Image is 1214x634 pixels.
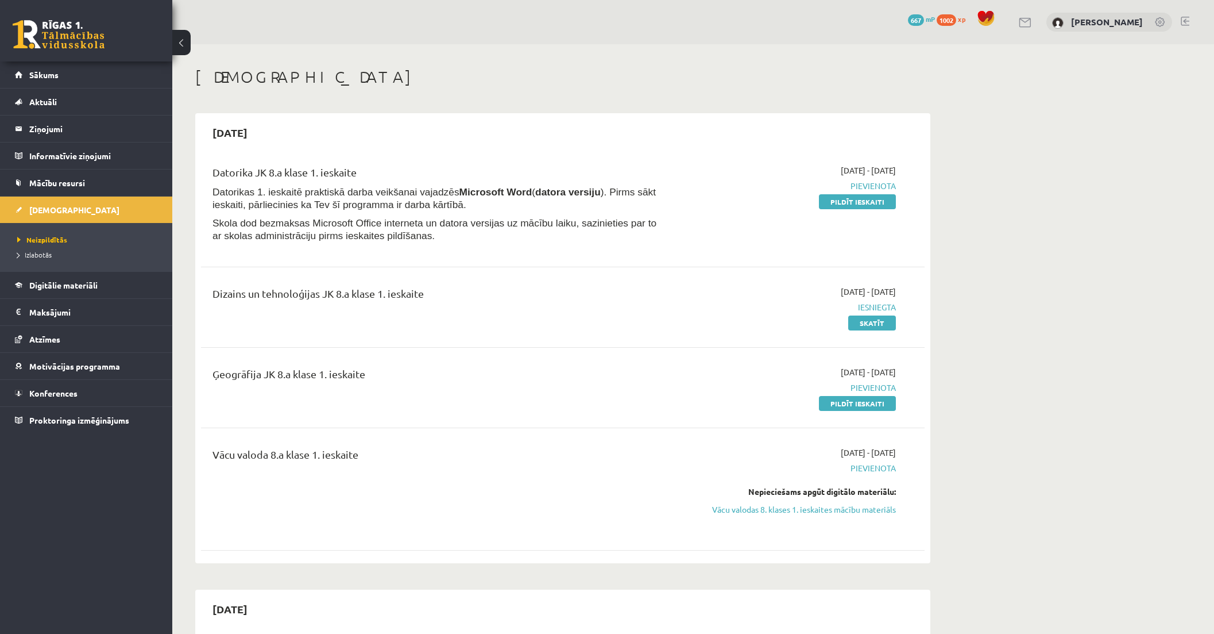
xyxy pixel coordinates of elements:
span: mP [926,14,935,24]
span: Digitālie materiāli [29,280,98,290]
a: Izlabotās [17,249,161,260]
a: Mācību resursi [15,170,158,196]
a: Neizpildītās [17,235,161,245]
div: Ģeogrāfija JK 8.a klase 1. ieskaite [212,366,662,387]
span: Pievienota [679,382,896,394]
legend: Informatīvie ziņojumi [29,143,158,169]
span: [DATE] - [DATE] [841,164,896,176]
span: Iesniegta [679,301,896,313]
span: [DATE] - [DATE] [841,286,896,298]
span: Aktuāli [29,97,57,107]
span: Pievienota [679,180,896,192]
span: Sākums [29,70,59,80]
a: Digitālie materiāli [15,272,158,298]
a: Vācu valodas 8. klases 1. ieskaites mācību materiāls [679,504,896,516]
span: Neizpildītās [17,235,67,244]
h2: [DATE] [201,595,259,623]
div: Vācu valoda 8.a klase 1. ieskaite [212,447,662,468]
a: Informatīvie ziņojumi [15,143,158,169]
a: Pildīt ieskaiti [819,194,896,209]
b: Microsoft Word [459,186,532,198]
a: Ziņojumi [15,116,158,142]
a: Rīgas 1. Tālmācības vidusskola [13,20,105,49]
h1: [DEMOGRAPHIC_DATA] [195,67,930,87]
div: Datorika JK 8.a klase 1. ieskaite [212,164,662,186]
legend: Maksājumi [29,299,158,325]
a: Aktuāli [15,89,158,115]
a: Maksājumi [15,299,158,325]
legend: Ziņojumi [29,116,158,142]
a: Konferences [15,380,158,406]
span: 1002 [937,14,956,26]
img: Alise Dilevka [1052,17,1064,29]
h2: [DATE] [201,119,259,146]
a: Sākums [15,62,158,88]
span: xp [958,14,965,24]
a: Motivācijas programma [15,353,158,379]
a: 667 mP [908,14,935,24]
span: [DATE] - [DATE] [841,366,896,378]
a: Pildīt ieskaiti [819,396,896,411]
span: Datorikas 1. ieskaitē praktiskā darba veikšanai vajadzēs ( ). Pirms sākt ieskaiti, pārliecinies k... [212,186,656,210]
span: Skola dod bezmaksas Microsoft Office interneta un datora versijas uz mācību laiku, sazinieties pa... [212,217,656,241]
span: Motivācijas programma [29,361,120,371]
a: Atzīmes [15,326,158,352]
span: Konferences [29,388,78,398]
span: [DATE] - [DATE] [841,447,896,459]
a: Proktoringa izmēģinājums [15,407,158,433]
span: Proktoringa izmēģinājums [29,415,129,425]
div: Dizains un tehnoloģijas JK 8.a klase 1. ieskaite [212,286,662,307]
span: Atzīmes [29,334,60,344]
span: Mācību resursi [29,178,85,188]
span: 667 [908,14,924,26]
a: 1002 xp [937,14,971,24]
a: [PERSON_NAME] [1071,16,1143,28]
a: Skatīt [848,316,896,331]
div: Nepieciešams apgūt digitālo materiālu: [679,486,896,498]
span: Pievienota [679,462,896,474]
b: datora versiju [535,186,601,198]
span: Izlabotās [17,250,52,259]
span: [DEMOGRAPHIC_DATA] [29,205,119,215]
a: [DEMOGRAPHIC_DATA] [15,197,158,223]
